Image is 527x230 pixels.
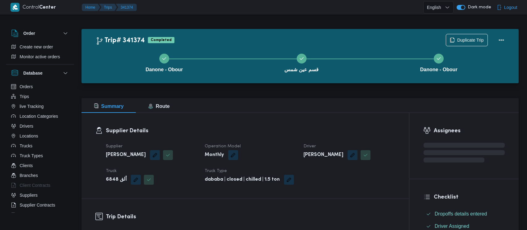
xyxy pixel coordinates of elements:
[20,152,43,159] span: Truck Types
[299,56,304,61] svg: Step 2 is complete
[96,37,145,45] h2: Trip# 341374
[6,42,74,64] div: Order
[9,52,72,62] button: Monitor active orders
[303,151,343,159] b: [PERSON_NAME]
[9,210,72,220] button: Devices
[20,211,35,219] span: Devices
[106,213,395,221] h3: Trip Details
[9,92,72,101] button: Trips
[465,5,491,10] span: Dark mode
[303,144,316,148] span: Driver
[434,127,505,135] h3: Assignees
[9,131,72,141] button: Locations
[20,172,38,179] span: Branches
[20,142,32,150] span: Trucks
[106,127,395,135] h3: Supplier Details
[20,162,33,169] span: Clients
[205,169,227,173] span: Truck Type
[20,93,29,100] span: Trips
[20,53,60,60] span: Monitor active orders
[6,82,74,215] div: Database
[495,34,508,46] button: Actions
[424,209,505,219] button: Dropoffs details entered
[23,69,43,77] h3: Database
[9,170,72,180] button: Branches
[9,121,72,131] button: Drivers
[9,200,72,210] button: Supplier Contracts
[20,201,55,209] span: Supplier Contracts
[205,176,280,183] b: dababa | closed | chilled | 1.5 ton
[20,43,53,51] span: Create new order
[11,30,69,37] button: Order
[148,37,174,43] span: Completed
[435,210,487,218] span: Dropoffs details entered
[106,176,127,183] b: ألق 6848
[457,36,484,44] span: Duplicate Trip
[494,1,520,14] button: Logout
[435,224,469,229] span: Driver Assigned
[9,151,72,161] button: Truck Types
[20,113,58,120] span: Location Categories
[39,5,56,10] b: Center
[9,190,72,200] button: Suppliers
[99,4,117,11] button: Trips
[10,3,19,12] img: X8yXhbKr1z7QwAAAABJRU5ErkJggg==
[420,66,458,73] span: Danone - Obour
[20,132,38,140] span: Locations
[82,4,100,11] button: Home
[434,193,505,201] h3: Checklist
[106,144,123,148] span: Supplier
[20,122,33,130] span: Drivers
[436,56,441,61] svg: Step 3 is complete
[116,4,137,11] button: 341374
[23,30,35,37] h3: Order
[106,169,117,173] span: Truck
[9,42,72,52] button: Create new order
[11,69,69,77] button: Database
[162,56,167,61] svg: Step 1 is complete
[435,223,469,230] span: Driver Assigned
[233,46,370,78] button: قسم عين شمس
[504,4,517,11] span: Logout
[9,82,72,92] button: Orders
[446,34,488,46] button: Duplicate Trip
[9,111,72,121] button: Location Categories
[151,38,172,42] b: Completed
[435,211,487,216] span: Dropoffs details entered
[20,182,51,189] span: Client Contracts
[205,151,224,159] b: Monthly
[9,141,72,151] button: Trucks
[370,46,508,78] button: Danone - Obour
[20,191,38,199] span: Suppliers
[148,104,169,109] span: Route
[96,46,233,78] button: Danone - Obour
[284,66,319,73] span: قسم عين شمس
[9,161,72,170] button: Clients
[94,104,124,109] span: Summary
[20,103,44,110] span: live Tracking
[205,144,241,148] span: Operation Model
[106,151,146,159] b: [PERSON_NAME]
[20,83,33,90] span: Orders
[9,180,72,190] button: Client Contracts
[145,66,183,73] span: Danone - Obour
[9,101,72,111] button: live Tracking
